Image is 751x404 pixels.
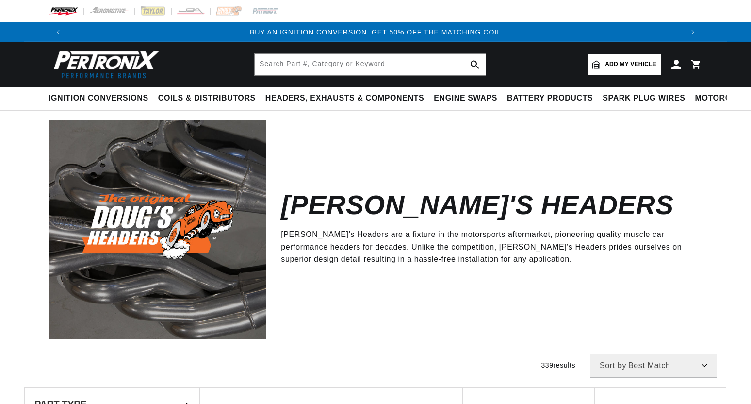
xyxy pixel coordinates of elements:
h2: [PERSON_NAME]'s Headers [281,194,673,217]
a: Add my vehicle [588,54,661,75]
button: Translation missing: en.sections.announcements.previous_announcement [49,22,68,42]
input: Search Part #, Category or Keyword [255,54,486,75]
span: Sort by [600,362,626,370]
slideshow-component: Translation missing: en.sections.announcements.announcement_bar [24,22,727,42]
span: Ignition Conversions [49,93,148,103]
button: Translation missing: en.sections.announcements.next_announcement [683,22,702,42]
span: Headers, Exhausts & Components [265,93,424,103]
summary: Coils & Distributors [153,87,261,110]
div: 1 of 3 [68,27,683,37]
summary: Engine Swaps [429,87,502,110]
span: Engine Swaps [434,93,497,103]
span: Coils & Distributors [158,93,256,103]
div: Announcement [68,27,683,37]
p: [PERSON_NAME]'s Headers are a fixture in the motorsports aftermarket, pioneering quality muscle c... [281,228,688,266]
summary: Battery Products [502,87,598,110]
a: BUY AN IGNITION CONVERSION, GET 50% OFF THE MATCHING COIL [250,28,501,36]
summary: Spark Plug Wires [598,87,690,110]
summary: Ignition Conversions [49,87,153,110]
button: search button [464,54,486,75]
span: Spark Plug Wires [603,93,685,103]
span: 339 results [541,361,575,369]
select: Sort by [590,353,717,378]
img: Pertronix [49,48,160,81]
summary: Headers, Exhausts & Components [261,87,429,110]
span: Add my vehicle [605,60,656,69]
img: Doug's Headers [49,120,266,338]
span: Battery Products [507,93,593,103]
